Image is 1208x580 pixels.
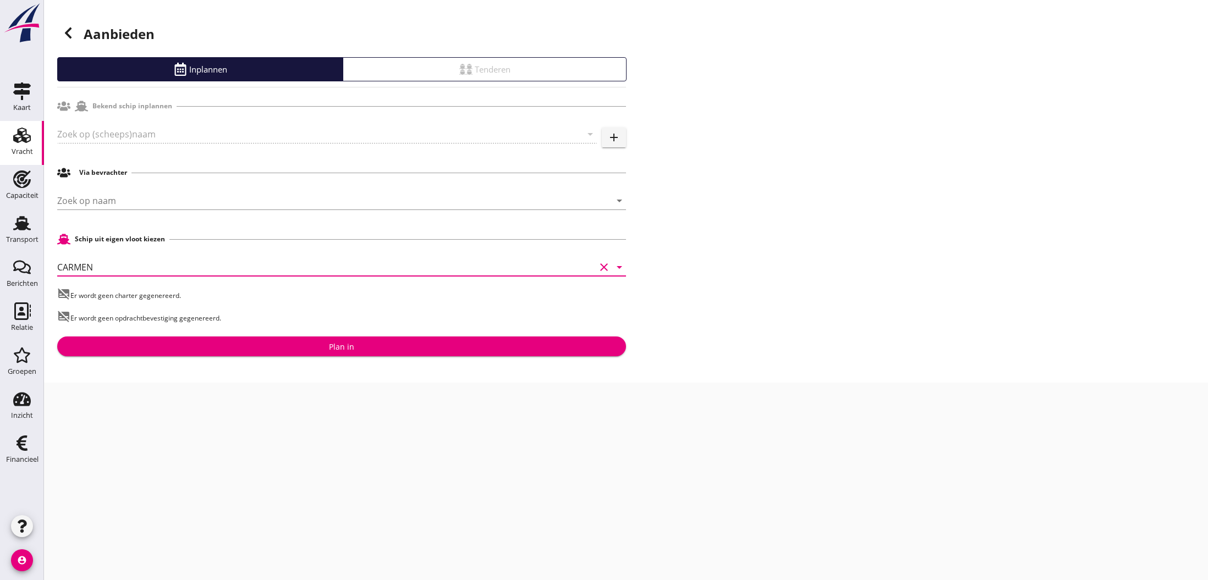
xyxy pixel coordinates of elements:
[92,101,172,111] h2: Bekend schip inplannen
[597,261,611,274] i: clear
[57,192,595,209] input: Zoek op naam
[57,287,70,300] i: subtitles_off
[62,63,338,76] div: Inplannen
[11,549,33,571] i: account_circle
[2,3,42,43] img: logo-small.a267ee39.svg
[11,412,33,419] div: Inzicht
[57,57,343,81] a: Inplannen
[57,22,626,48] h1: Aanbieden
[79,168,127,178] h2: Via bevrachter
[6,236,39,243] div: Transport
[613,261,626,274] i: arrow_drop_down
[329,341,354,352] div: Plan in
[57,262,93,272] div: CARMEN
[57,310,70,323] i: subtitles_off
[57,310,626,323] p: Er wordt geen opdrachtbevestiging gegenereerd.
[75,234,165,244] h2: Schip uit eigen vloot kiezen
[8,368,36,375] div: Groepen
[57,287,626,301] p: Er wordt geen charter gegenereerd.
[613,194,626,207] i: arrow_drop_down
[6,192,39,199] div: Capaciteit
[12,148,33,155] div: Vracht
[6,456,39,463] div: Financieel
[7,280,38,287] div: Berichten
[13,104,31,111] div: Kaart
[11,324,33,331] div: Relatie
[57,336,626,356] button: Plan in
